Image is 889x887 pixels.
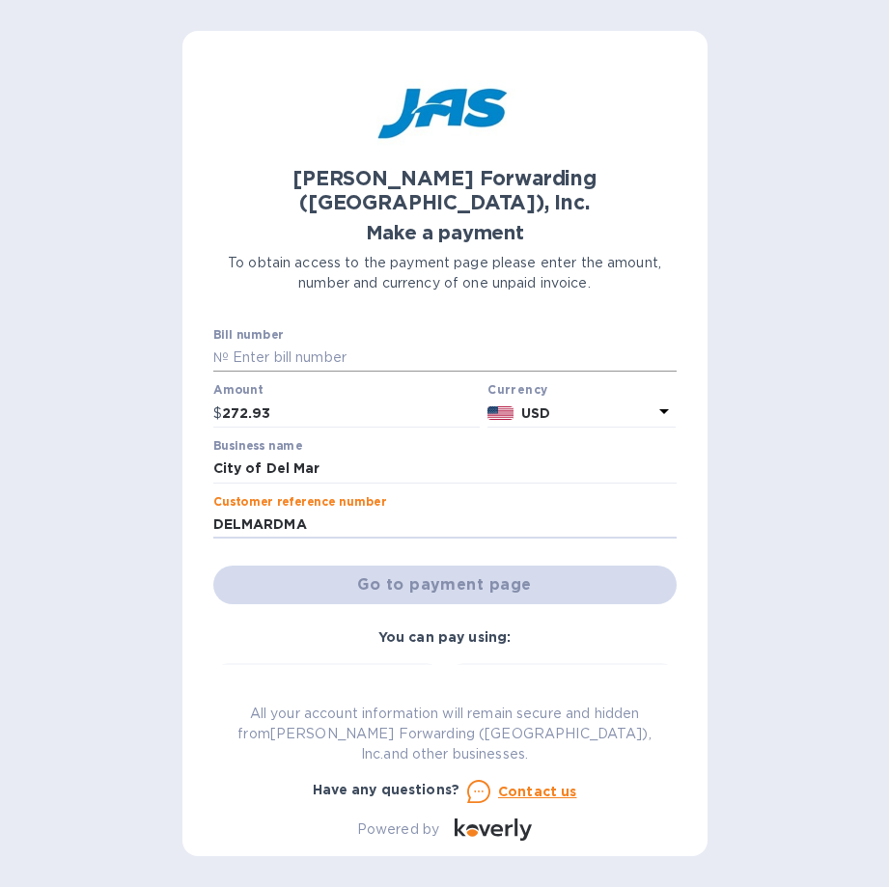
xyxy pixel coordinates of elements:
[213,329,283,341] label: Bill number
[313,782,460,797] b: Have any questions?
[213,347,229,368] p: №
[213,385,263,397] label: Amount
[213,704,677,764] p: All your account information will remain secure and hidden from [PERSON_NAME] Forwarding ([GEOGRA...
[213,253,677,293] p: To obtain access to the payment page please enter the amount, number and currency of one unpaid i...
[213,222,677,244] h1: Make a payment
[357,819,439,840] p: Powered by
[487,382,547,397] b: Currency
[521,405,550,421] b: USD
[487,406,514,420] img: USD
[222,399,481,428] input: 0.00
[378,629,511,645] b: You can pay using:
[229,344,677,373] input: Enter bill number
[292,166,597,214] b: [PERSON_NAME] Forwarding ([GEOGRAPHIC_DATA]), Inc.
[213,455,677,484] input: Enter business name
[213,403,222,424] p: $
[213,511,677,540] input: Enter customer reference number
[498,784,577,799] u: Contact us
[213,496,386,508] label: Customer reference number
[213,440,302,452] label: Business name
